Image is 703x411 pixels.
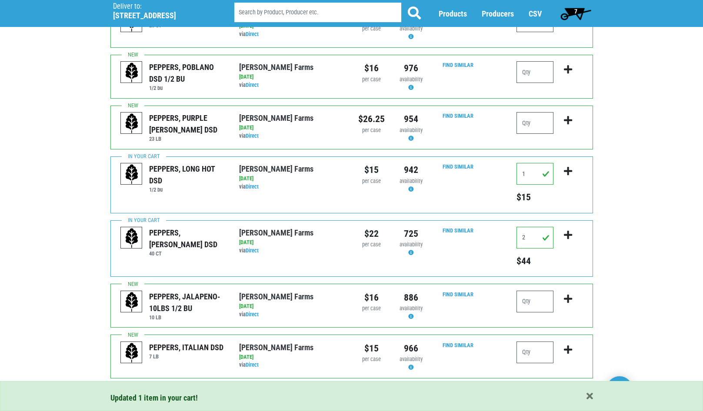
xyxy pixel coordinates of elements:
[113,2,212,11] p: Deliver to:
[239,311,345,319] div: via
[246,361,259,368] a: Direct
[239,247,345,255] div: via
[239,124,345,132] div: [DATE]
[516,112,553,134] input: Qty
[110,392,593,404] div: Updated 1 item in your cart!
[358,291,385,305] div: $16
[239,343,313,352] a: [PERSON_NAME] Farms
[482,9,514,18] a: Producers
[358,241,385,249] div: per case
[149,136,226,142] h6: 23 LB
[149,186,226,193] h6: 1/2 bu
[246,311,259,318] a: Direct
[246,31,259,37] a: Direct
[400,178,423,184] span: availability
[400,241,423,248] span: availability
[443,342,473,348] a: Find Similar
[398,241,424,257] div: Availability may be subject to change.
[358,126,385,135] div: per case
[121,62,143,83] img: placeholder-variety-43d6402dacf2d531de610a020419775a.svg
[358,305,385,313] div: per case
[398,61,424,75] div: 976
[516,61,553,83] input: Qty
[556,5,595,22] a: 7
[149,85,226,91] h6: 1/2 bu
[121,163,143,185] img: placeholder-variety-43d6402dacf2d531de610a020419775a.svg
[121,291,143,313] img: placeholder-variety-43d6402dacf2d531de610a020419775a.svg
[246,133,259,139] a: Direct
[443,227,473,234] a: Find Similar
[239,73,345,81] div: [DATE]
[246,82,259,88] a: Direct
[516,255,553,267] h5: Total price
[149,61,226,85] div: PEPPERS, POBLANO DSD 1/2 BU
[398,177,424,194] div: Availability may be subject to change.
[443,163,473,170] a: Find Similar
[400,305,423,312] span: availability
[400,127,423,133] span: availability
[358,177,385,186] div: per case
[398,227,424,241] div: 725
[246,183,259,190] a: Direct
[358,112,385,126] div: $26.25
[529,9,542,18] a: CSV
[121,342,143,364] img: placeholder-variety-43d6402dacf2d531de610a020419775a.svg
[239,113,313,123] a: [PERSON_NAME] Farms
[398,341,424,355] div: 966
[239,292,313,301] a: [PERSON_NAME] Farms
[239,81,345,89] div: via
[574,8,577,15] span: 7
[400,356,423,362] span: availability
[358,25,385,33] div: per case
[358,227,385,241] div: $22
[239,239,345,247] div: [DATE]
[443,62,473,68] a: Find Similar
[149,163,226,186] div: PEPPERS, LONG HOT DSD
[121,227,143,249] img: placeholder-variety-43d6402dacf2d531de610a020419775a.svg
[121,113,143,134] img: placeholder-variety-43d6402dacf2d531de610a020419775a.svg
[239,353,345,361] div: [DATE]
[113,11,212,20] h5: [STREET_ADDRESS]
[149,112,226,136] div: PEPPERS, PURPLE [PERSON_NAME] DSD
[358,341,385,355] div: $15
[439,9,467,18] a: Products
[516,341,553,363] input: Qty
[149,341,223,353] div: PEPPERS, ITALIAN DSD
[149,250,226,257] h6: 40 CT
[239,63,313,72] a: [PERSON_NAME] Farms
[358,61,385,75] div: $16
[239,228,313,237] a: [PERSON_NAME] Farms
[358,76,385,84] div: per case
[149,314,226,321] h6: 10 LB
[516,227,553,249] input: Qty
[398,163,424,177] div: 942
[239,175,345,183] div: [DATE]
[400,25,423,32] span: availability
[239,30,345,39] div: via
[516,291,553,312] input: Qty
[149,291,226,314] div: PEPPERS, JALAPENO- 10LBS 1/2 BU
[400,76,423,83] span: availability
[398,291,424,305] div: 886
[516,192,553,203] h5: Total price
[149,353,223,360] h6: 7 LB
[398,112,424,126] div: 954
[358,355,385,364] div: per case
[234,3,401,22] input: Search by Product, Producer etc.
[239,361,345,369] div: via
[149,227,226,250] div: PEPPERS, [PERSON_NAME] DSD
[516,163,553,185] input: Qty
[246,247,259,254] a: Direct
[239,164,313,173] a: [PERSON_NAME] Farms
[239,132,345,140] div: via
[443,113,473,119] a: Find Similar
[443,291,473,298] a: Find Similar
[239,183,345,191] div: via
[358,163,385,177] div: $15
[239,302,345,311] div: [DATE]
